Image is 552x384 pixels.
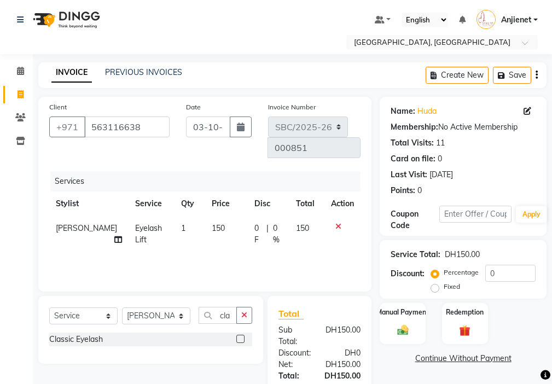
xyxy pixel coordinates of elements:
th: Stylist [49,191,129,216]
div: No Active Membership [391,121,536,133]
div: [DATE] [429,169,453,181]
th: Price [205,191,248,216]
input: Enter Offer / Coupon Code [439,206,512,223]
a: Continue Without Payment [382,353,544,364]
button: +971 [49,117,85,137]
label: Percentage [444,267,479,277]
div: Total Visits: [391,137,434,149]
div: Last Visit: [391,169,427,181]
div: Services [50,171,369,191]
img: logo [28,4,103,35]
div: 0 [417,185,422,196]
th: Service [129,191,175,216]
div: 11 [436,137,445,149]
span: Total [278,308,304,319]
div: DH150.00 [317,324,369,347]
th: Qty [175,191,205,216]
a: INVOICE [51,63,92,83]
span: 0 % [273,223,283,246]
div: Card on file: [391,153,435,165]
div: Coupon Code [391,208,439,231]
input: Search or Scan [199,307,237,324]
th: Disc [248,191,289,216]
span: | [266,223,269,246]
div: Net: [270,359,317,370]
div: Service Total: [391,249,440,260]
th: Action [324,191,361,216]
img: Anjienet [477,10,496,29]
a: Huda [417,106,437,117]
th: Total [289,191,324,216]
span: 150 [296,223,309,233]
div: Discount: [391,268,425,280]
label: Manual Payment [376,307,429,317]
div: Total: [270,370,316,382]
div: Classic Eyelash [49,334,103,345]
span: 1 [181,223,185,233]
div: DH0 [319,347,369,359]
div: 0 [438,153,442,165]
button: Apply [516,206,547,223]
span: Anjienet [501,14,531,26]
label: Invoice Number [268,102,316,112]
button: Create New [426,67,489,84]
a: PREVIOUS INVOICES [105,67,182,77]
div: DH150.00 [317,359,369,370]
button: Save [493,67,531,84]
div: DH150.00 [445,249,480,260]
label: Date [186,102,201,112]
div: Name: [391,106,415,117]
img: _cash.svg [394,324,412,336]
label: Redemption [446,307,484,317]
div: Points: [391,185,415,196]
div: Sub Total: [270,324,317,347]
img: _gift.svg [456,324,474,338]
div: Discount: [270,347,319,359]
div: Membership: [391,121,438,133]
span: [PERSON_NAME] [56,223,117,233]
span: 150 [212,223,225,233]
span: 0 F [254,223,263,246]
span: Eyelash Lift [135,223,162,245]
label: Fixed [444,282,460,292]
input: Search by Name/Mobile/Email/Code [84,117,170,137]
label: Client [49,102,67,112]
div: DH150.00 [316,370,369,382]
